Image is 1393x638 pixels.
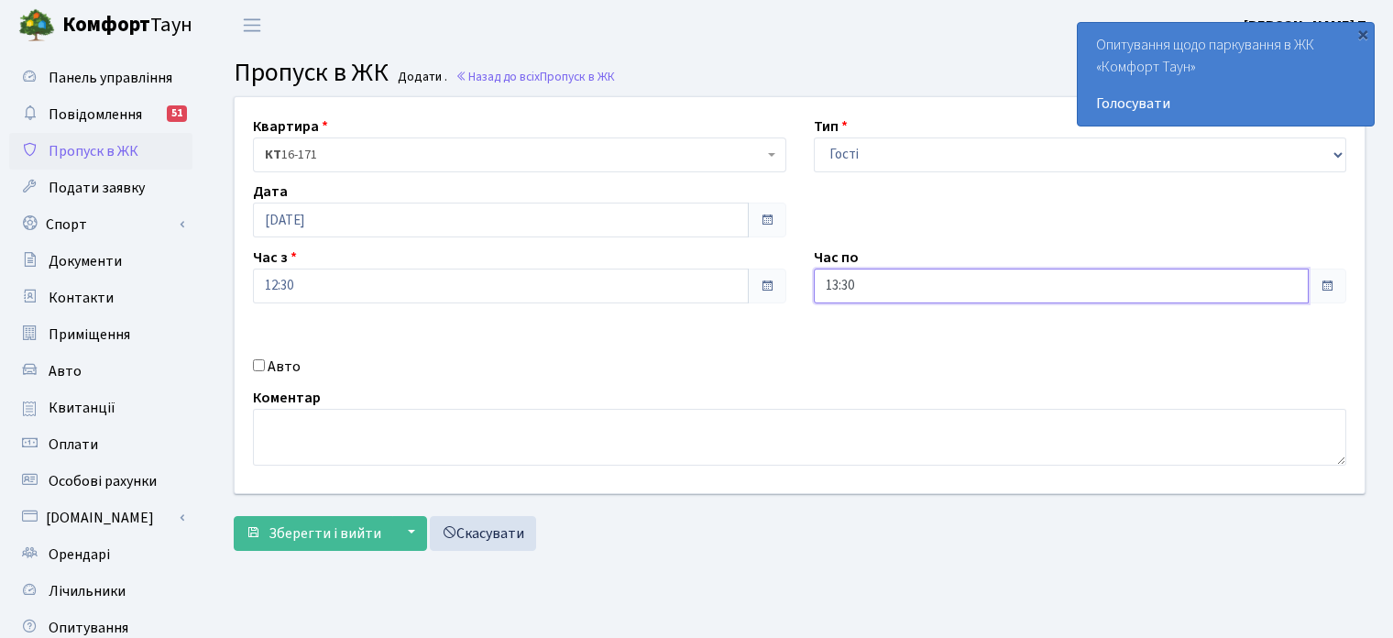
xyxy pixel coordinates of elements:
[455,68,615,85] a: Назад до всіхПропуск в ЖК
[1078,23,1374,126] div: Опитування щодо паркування в ЖК «Комфорт Таун»
[253,115,328,137] label: Квартира
[1244,16,1371,36] b: [PERSON_NAME] П.
[268,356,301,378] label: Авто
[265,146,763,164] span: <b>КТ</b>&nbsp;&nbsp;&nbsp;&nbsp;16-171
[814,247,859,269] label: Час по
[9,243,192,280] a: Документи
[49,141,138,161] span: Пропуск в ЖК
[253,387,321,409] label: Коментар
[394,70,447,85] small: Додати .
[9,426,192,463] a: Оплати
[9,316,192,353] a: Приміщення
[49,251,122,271] span: Документи
[540,68,615,85] span: Пропуск в ЖК
[1354,25,1372,43] div: ×
[18,7,55,44] img: logo.png
[9,133,192,170] a: Пропуск в ЖК
[9,500,192,536] a: [DOMAIN_NAME]
[253,137,786,172] span: <b>КТ</b>&nbsp;&nbsp;&nbsp;&nbsp;16-171
[49,68,172,88] span: Панель управління
[9,96,192,133] a: Повідомлення51
[234,516,393,551] button: Зберегти і вийти
[49,618,128,638] span: Опитування
[9,390,192,426] a: Квитанції
[49,581,126,601] span: Лічильники
[814,115,848,137] label: Тип
[49,398,115,418] span: Квитанції
[9,280,192,316] a: Контакти
[49,434,98,455] span: Оплати
[9,170,192,206] a: Подати заявку
[269,523,381,544] span: Зберегти і вийти
[253,181,288,203] label: Дата
[49,324,130,345] span: Приміщення
[62,10,150,39] b: Комфорт
[9,536,192,573] a: Орендарі
[49,544,110,565] span: Орендарі
[229,10,275,40] button: Переключити навігацію
[49,471,157,491] span: Особові рахунки
[9,60,192,96] a: Панель управління
[62,10,192,41] span: Таун
[9,463,192,500] a: Особові рахунки
[430,516,536,551] a: Скасувати
[9,206,192,243] a: Спорт
[167,105,187,122] div: 51
[49,104,142,125] span: Повідомлення
[49,178,145,198] span: Подати заявку
[265,146,281,164] b: КТ
[234,54,389,91] span: Пропуск в ЖК
[253,247,297,269] label: Час з
[49,288,114,308] span: Контакти
[9,353,192,390] a: Авто
[1096,93,1355,115] a: Голосувати
[1244,15,1371,37] a: [PERSON_NAME] П.
[9,573,192,610] a: Лічильники
[49,361,82,381] span: Авто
